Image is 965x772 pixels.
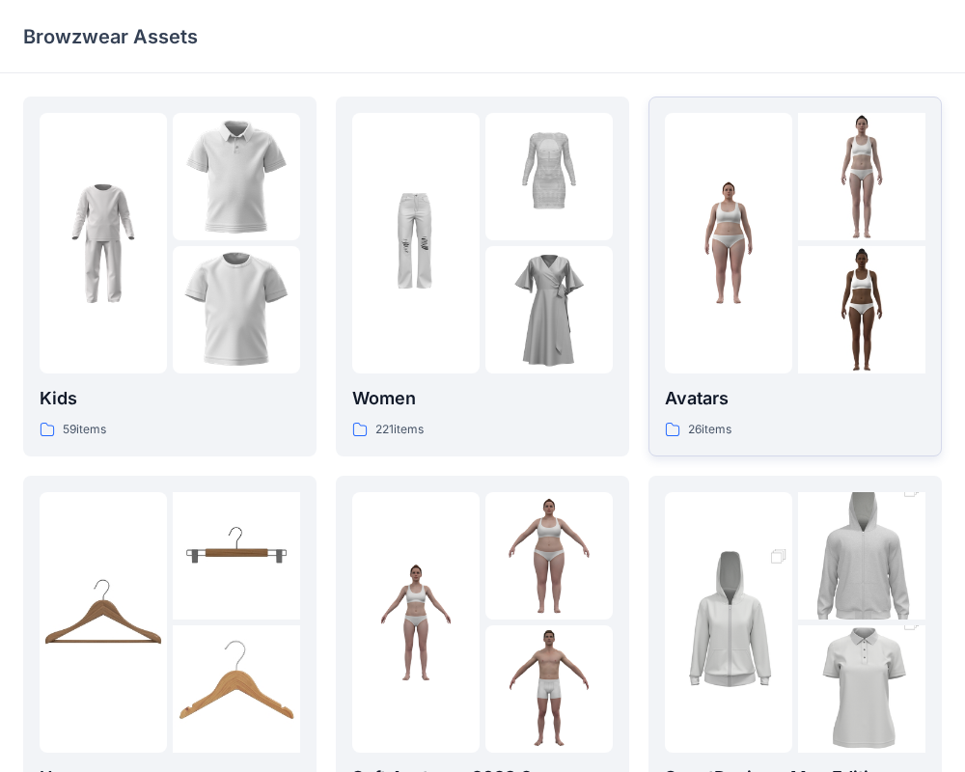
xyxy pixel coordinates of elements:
img: folder 3 [173,625,300,753]
p: 59 items [63,420,106,440]
img: folder 1 [665,527,792,718]
a: folder 1folder 2folder 3Kids59items [23,96,317,456]
a: folder 1folder 2folder 3Women221items [336,96,629,456]
p: Kids [40,385,300,412]
p: Women [352,385,613,412]
p: Avatars [665,385,925,412]
img: folder 3 [798,246,925,373]
img: folder 1 [40,179,167,307]
img: folder 2 [173,492,300,620]
img: folder 3 [485,625,613,753]
img: folder 2 [485,113,613,240]
img: folder 2 [173,113,300,240]
a: folder 1folder 2folder 3Avatars26items [648,96,942,456]
img: folder 3 [173,246,300,373]
img: folder 1 [665,179,792,307]
img: folder 1 [352,179,480,307]
img: folder 2 [485,492,613,620]
p: 221 items [375,420,424,440]
img: folder 1 [40,559,167,686]
img: folder 3 [485,246,613,373]
p: 26 items [688,420,731,440]
img: folder 2 [798,460,925,651]
p: Browzwear Assets [23,23,198,50]
img: folder 2 [798,113,925,240]
img: folder 1 [352,559,480,686]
